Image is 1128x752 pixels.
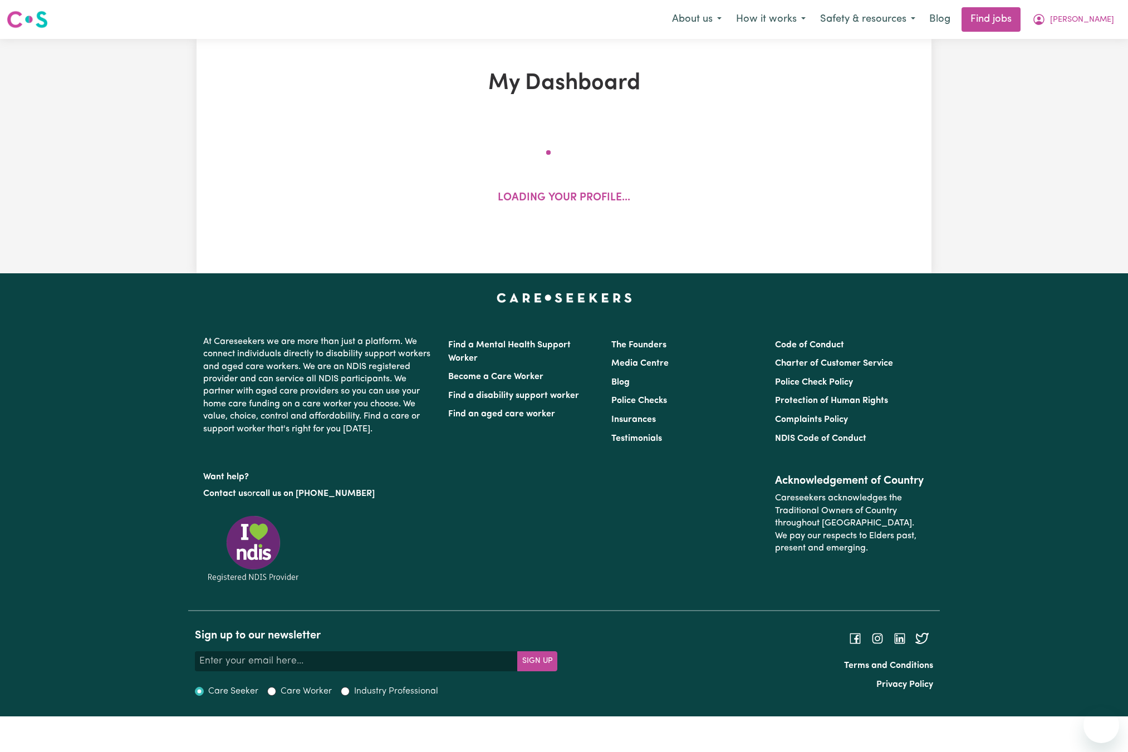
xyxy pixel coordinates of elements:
[923,7,957,32] a: Blog
[448,372,543,381] a: Become a Care Worker
[448,391,579,400] a: Find a disability support worker
[1025,8,1121,31] button: My Account
[611,341,666,350] a: The Founders
[256,489,375,498] a: call us on [PHONE_NUMBER]
[775,434,866,443] a: NDIS Code of Conduct
[844,661,933,670] a: Terms and Conditions
[775,415,848,424] a: Complaints Policy
[498,190,630,207] p: Loading your profile...
[876,680,933,689] a: Privacy Policy
[203,489,247,498] a: Contact us
[775,474,925,488] h2: Acknowledgement of Country
[915,634,929,643] a: Follow Careseekers on Twitter
[497,293,632,302] a: Careseekers home page
[665,8,729,31] button: About us
[354,685,438,698] label: Industry Professional
[203,331,435,440] p: At Careseekers we are more than just a platform. We connect individuals directly to disability su...
[611,434,662,443] a: Testimonials
[775,488,925,559] p: Careseekers acknowledges the Traditional Owners of Country throughout [GEOGRAPHIC_DATA]. We pay o...
[871,634,884,643] a: Follow Careseekers on Instagram
[195,651,518,671] input: Enter your email here...
[517,651,557,671] button: Subscribe
[775,359,893,368] a: Charter of Customer Service
[448,410,555,419] a: Find an aged care worker
[611,415,656,424] a: Insurances
[326,70,802,97] h1: My Dashboard
[611,378,630,387] a: Blog
[775,396,888,405] a: Protection of Human Rights
[962,7,1021,32] a: Find jobs
[611,396,667,405] a: Police Checks
[7,9,48,30] img: Careseekers logo
[208,685,258,698] label: Care Seeker
[281,685,332,698] label: Care Worker
[203,483,435,504] p: or
[203,514,303,583] img: Registered NDIS provider
[1050,14,1114,26] span: [PERSON_NAME]
[813,8,923,31] button: Safety & resources
[775,378,853,387] a: Police Check Policy
[775,341,844,350] a: Code of Conduct
[729,8,813,31] button: How it works
[195,629,557,642] h2: Sign up to our newsletter
[849,634,862,643] a: Follow Careseekers on Facebook
[448,341,571,363] a: Find a Mental Health Support Worker
[1083,707,1119,743] iframe: Button to launch messaging window
[7,7,48,32] a: Careseekers logo
[611,359,669,368] a: Media Centre
[203,466,435,483] p: Want help?
[893,634,906,643] a: Follow Careseekers on LinkedIn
